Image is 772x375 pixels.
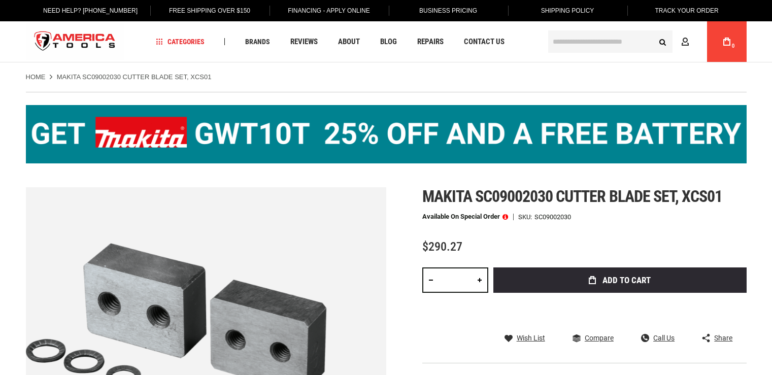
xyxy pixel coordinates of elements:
img: America Tools [26,23,124,61]
a: Reviews [286,35,322,49]
span: Makita sc09002030 cutter blade set, xcs01 [422,187,723,206]
a: Call Us [641,333,675,343]
button: Search [653,32,673,51]
span: Wish List [517,334,545,342]
span: Call Us [653,334,675,342]
strong: SKU [518,214,534,220]
a: Blog [376,35,401,49]
span: 0 [732,43,735,49]
span: Categories [156,38,205,45]
button: Add to Cart [493,267,747,293]
strong: MAKITA SC09002030 CUTTER BLADE SET, XCS01 [57,73,212,81]
span: Compare [585,334,614,342]
a: Repairs [413,35,448,49]
a: Brands [241,35,275,49]
a: Home [26,73,46,82]
span: Shipping Policy [541,7,594,14]
span: Blog [380,38,397,46]
a: About [333,35,364,49]
span: $290.27 [422,240,462,254]
a: Contact Us [459,35,509,49]
a: store logo [26,23,124,61]
span: Brands [245,38,270,45]
p: Available on Special Order [422,213,508,220]
span: About [338,38,360,46]
span: Reviews [290,38,318,46]
a: Wish List [505,333,545,343]
a: Categories [151,35,209,49]
a: Compare [573,333,614,343]
span: Share [714,334,732,342]
span: Repairs [417,38,444,46]
img: BOGO: Buy the Makita® XGT IMpact Wrench (GWT10T), get the BL4040 4ah Battery FREE! [26,105,747,163]
div: SC09002030 [534,214,571,220]
a: 0 [717,21,736,62]
span: Contact Us [464,38,505,46]
span: Add to Cart [602,276,651,285]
